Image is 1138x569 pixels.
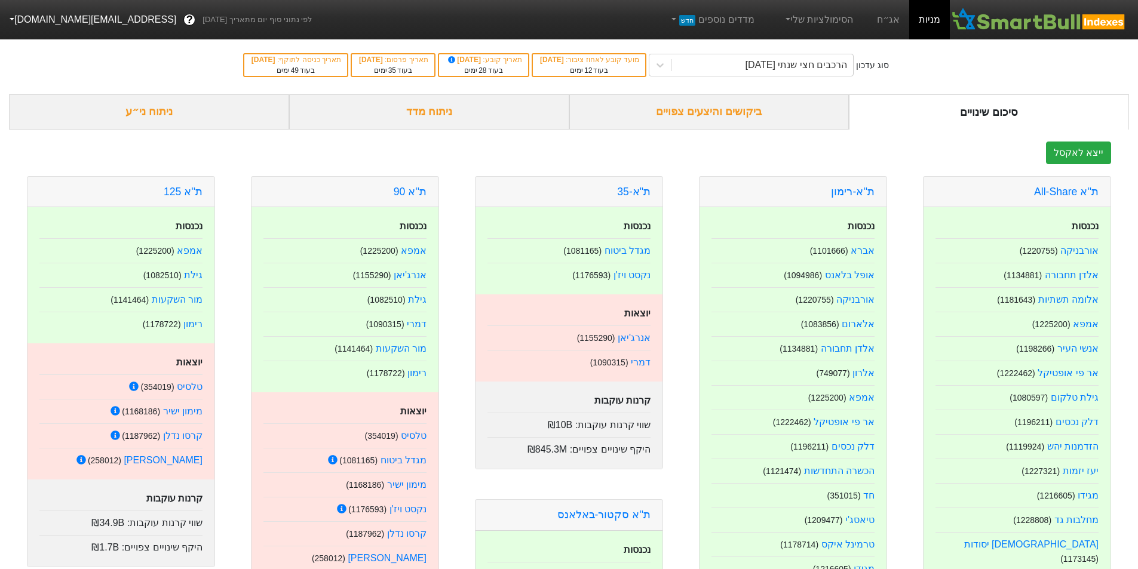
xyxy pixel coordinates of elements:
[624,545,651,555] strong: נכנסות
[624,221,651,231] strong: נכנסות
[335,344,373,353] small: ( 1141464 )
[143,270,182,280] small: ( 1082510 )
[849,94,1129,130] div: סיכום שינויים
[1016,344,1054,353] small: ( 1198266 )
[1004,270,1042,280] small: ( 1134881 )
[346,480,384,490] small: ( 1168186 )
[367,368,405,378] small: ( 1178722 )
[146,493,203,503] strong: קרנות עוקבות
[367,295,406,305] small: ( 1082510 )
[1014,417,1053,427] small: ( 1196211 )
[1056,417,1099,427] a: דלק נכסים
[539,54,639,65] div: מועד קובע לאחוז ציבור :
[831,186,875,198] a: ת''א-רימון
[446,56,483,64] span: [DATE]
[832,441,875,451] a: דלק נכסים
[784,270,822,280] small: ( 1094986 )
[346,529,384,539] small: ( 1187962 )
[801,319,839,329] small: ( 1083856 )
[577,333,615,343] small: ( 1155290 )
[143,319,181,329] small: ( 1178722 )
[852,368,875,378] a: אלרון
[557,509,651,521] a: ת''א סקטור-באלאנס
[1013,515,1051,525] small: ( 1228808 )
[1045,270,1099,280] a: אלדן תחבורה
[746,58,848,72] div: הרכבים חצי שנתי [DATE]
[358,54,428,65] div: תאריך פרסום :
[381,455,427,465] a: מגדל ביטוח
[203,14,312,26] span: לפי נתוני סוף יום מתאריך [DATE]
[997,368,1035,378] small: ( 1222462 )
[1078,490,1099,500] a: מגידו
[183,319,203,329] a: רימון
[997,295,1035,305] small: ( 1181643 )
[251,56,277,64] span: [DATE]
[184,270,203,280] a: גילת
[825,270,875,280] a: אופל בלאנס
[1051,392,1099,402] a: גילת טלקום
[111,295,149,305] small: ( 1141464 )
[348,553,427,563] a: [PERSON_NAME]
[163,430,203,441] a: קרסו נדלן
[773,417,811,427] small: ( 1222462 )
[487,413,651,432] div: שווי קרנות עוקבות :
[780,344,818,353] small: ( 1134881 )
[763,466,801,476] small: ( 1121474 )
[312,553,345,563] small: ( 258012 )
[400,406,427,416] strong: יוצאות
[388,66,396,75] span: 35
[1063,466,1099,476] a: יעז יזמות
[1034,186,1099,198] a: ת''א All-Share
[339,456,378,465] small: ( 1081165 )
[91,542,119,552] span: ₪1.7B
[804,466,875,476] a: הכשרה התחדשות
[796,295,834,305] small: ( 1220755 )
[401,245,427,256] a: אמפא
[821,539,875,549] a: טרמינל איקס
[805,515,843,525] small: ( 1209477 )
[394,186,427,198] a: ת''א 90
[845,515,875,525] a: טיאסג'י
[360,246,398,256] small: ( 1225200 )
[389,504,427,514] a: נקסט ויז'ן
[863,490,875,500] a: חד
[851,245,875,256] a: אברא
[39,535,203,555] div: היקף שינויים צפויים :
[140,382,174,392] small: ( 354019 )
[445,65,522,76] div: בעוד ימים
[177,382,203,392] a: טלסיס
[618,333,651,343] a: אנרג'יאן
[836,294,875,305] a: אורבניקה
[164,186,203,198] a: ת''א 125
[124,455,203,465] a: [PERSON_NAME]
[163,406,203,416] a: מימון ישיר
[122,407,160,416] small: ( 1168186 )
[539,65,639,76] div: בעוד ימים
[88,456,121,465] small: ( 258012 )
[790,442,829,451] small: ( 1196211 )
[177,245,203,256] a: אמפא
[1047,441,1099,451] a: הזדמנות יהש
[849,392,875,402] a: אמפא
[289,94,569,130] div: ניתוח מדד
[1038,368,1099,378] a: אר פי אופטיקל
[778,8,858,32] a: הסימולציות שלי
[964,539,1099,549] a: [DEMOGRAPHIC_DATA] יסודות
[358,65,428,76] div: בעוד ימים
[376,343,427,353] a: מור השקעות
[664,8,759,32] a: מדדים נוספיםחדש
[348,505,387,514] small: ( 1176593 )
[1038,294,1099,305] a: אלומה תשתיות
[250,54,341,65] div: תאריך כניסה לתוקף :
[1073,319,1099,329] a: אמפא
[364,431,398,441] small: ( 354019 )
[478,66,486,75] span: 28
[401,430,427,441] a: טלסיס
[407,368,427,378] a: רימון
[617,186,651,198] a: ת"א-35
[291,66,299,75] span: 49
[186,12,193,28] span: ?
[1006,442,1044,451] small: ( 1119924 )
[487,437,651,457] div: היקף שינויים צפויים :
[39,510,203,530] div: שווי קרנות עוקבות :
